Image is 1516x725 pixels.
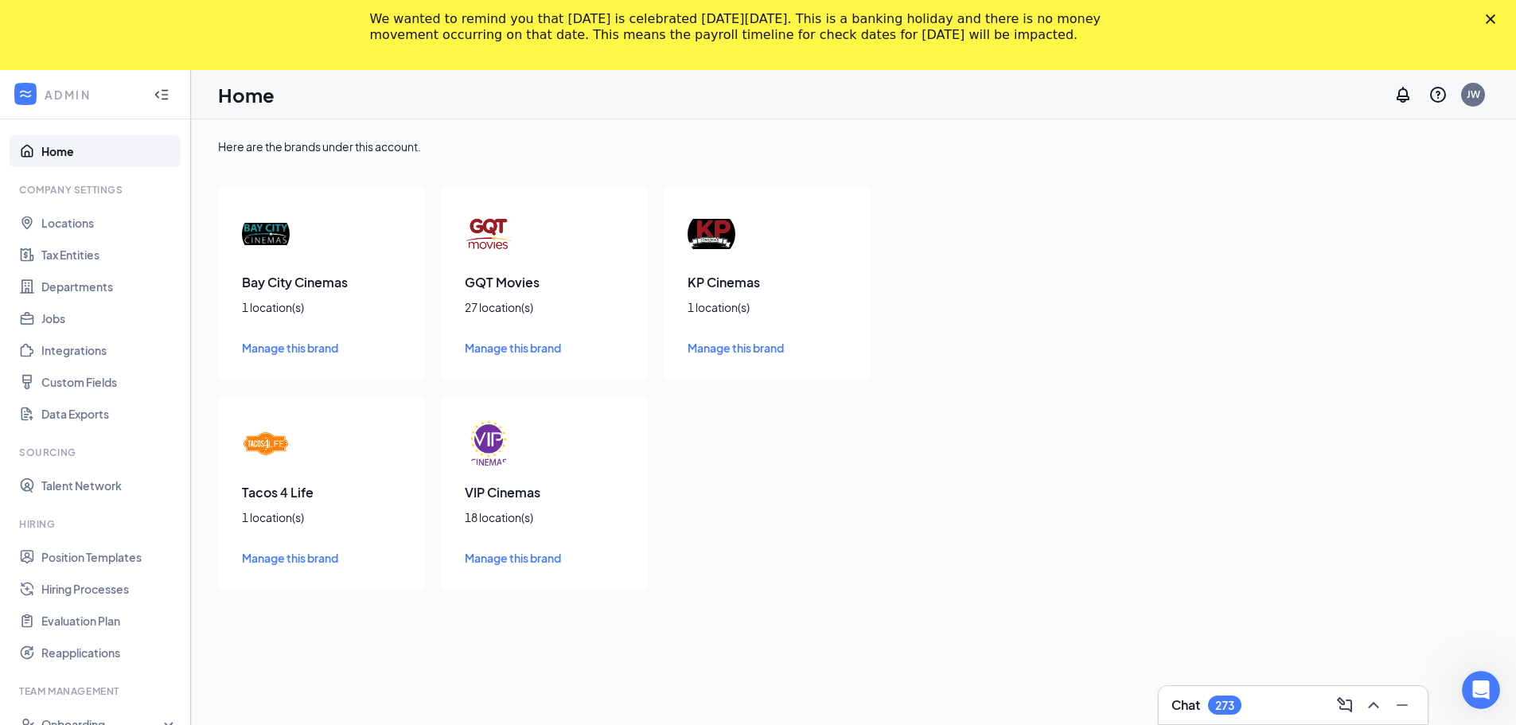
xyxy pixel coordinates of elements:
[242,299,401,315] div: 1 location(s)
[370,11,1121,43] div: We wanted to remind you that [DATE] is celebrated [DATE][DATE]. This is a banking holiday and the...
[41,334,177,366] a: Integrations
[45,87,139,103] div: ADMIN
[242,551,338,565] span: Manage this brand
[1364,696,1383,715] svg: ChevronUp
[688,339,847,357] a: Manage this brand
[465,341,561,355] span: Manage this brand
[41,398,177,430] a: Data Exports
[19,183,174,197] div: Company Settings
[465,339,624,357] a: Manage this brand
[1335,696,1354,715] svg: ComposeMessage
[218,81,275,108] h1: Home
[688,299,847,315] div: 1 location(s)
[242,341,338,355] span: Manage this brand
[1428,85,1448,104] svg: QuestionInfo
[688,274,847,291] h3: KP Cinemas
[1361,692,1386,718] button: ChevronUp
[41,541,177,573] a: Position Templates
[41,135,177,167] a: Home
[18,86,33,102] svg: WorkstreamLogo
[465,484,624,501] h3: VIP Cinemas
[242,484,401,501] h3: Tacos 4 Life
[688,210,735,258] img: KP Cinemas logo
[218,138,1489,154] div: Here are the brands under this account.
[1462,671,1500,709] iframe: Intercom live chat
[41,573,177,605] a: Hiring Processes
[154,87,170,103] svg: Collapse
[41,366,177,398] a: Custom Fields
[41,605,177,637] a: Evaluation Plan
[41,637,177,668] a: Reapplications
[465,299,624,315] div: 27 location(s)
[1332,692,1358,718] button: ComposeMessage
[242,509,401,525] div: 1 location(s)
[41,207,177,239] a: Locations
[242,339,401,357] a: Manage this brand
[242,210,290,258] img: Bay City Cinemas logo
[1486,14,1502,24] div: Close
[41,302,177,334] a: Jobs
[465,420,512,468] img: VIP Cinemas logo
[465,509,624,525] div: 18 location(s)
[688,341,784,355] span: Manage this brand
[19,517,174,531] div: Hiring
[19,446,174,459] div: Sourcing
[242,274,401,291] h3: Bay City Cinemas
[41,271,177,302] a: Departments
[1389,692,1415,718] button: Minimize
[465,549,624,567] a: Manage this brand
[1393,85,1413,104] svg: Notifications
[242,549,401,567] a: Manage this brand
[1171,696,1200,714] h3: Chat
[465,210,512,258] img: GQT Movies logo
[41,239,177,271] a: Tax Entities
[41,470,177,501] a: Talent Network
[1467,88,1480,101] div: JW
[465,274,624,291] h3: GQT Movies
[1393,696,1412,715] svg: Minimize
[19,684,174,698] div: Team Management
[465,551,561,565] span: Manage this brand
[242,420,290,468] img: Tacos 4 Life logo
[1215,699,1234,712] div: 273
